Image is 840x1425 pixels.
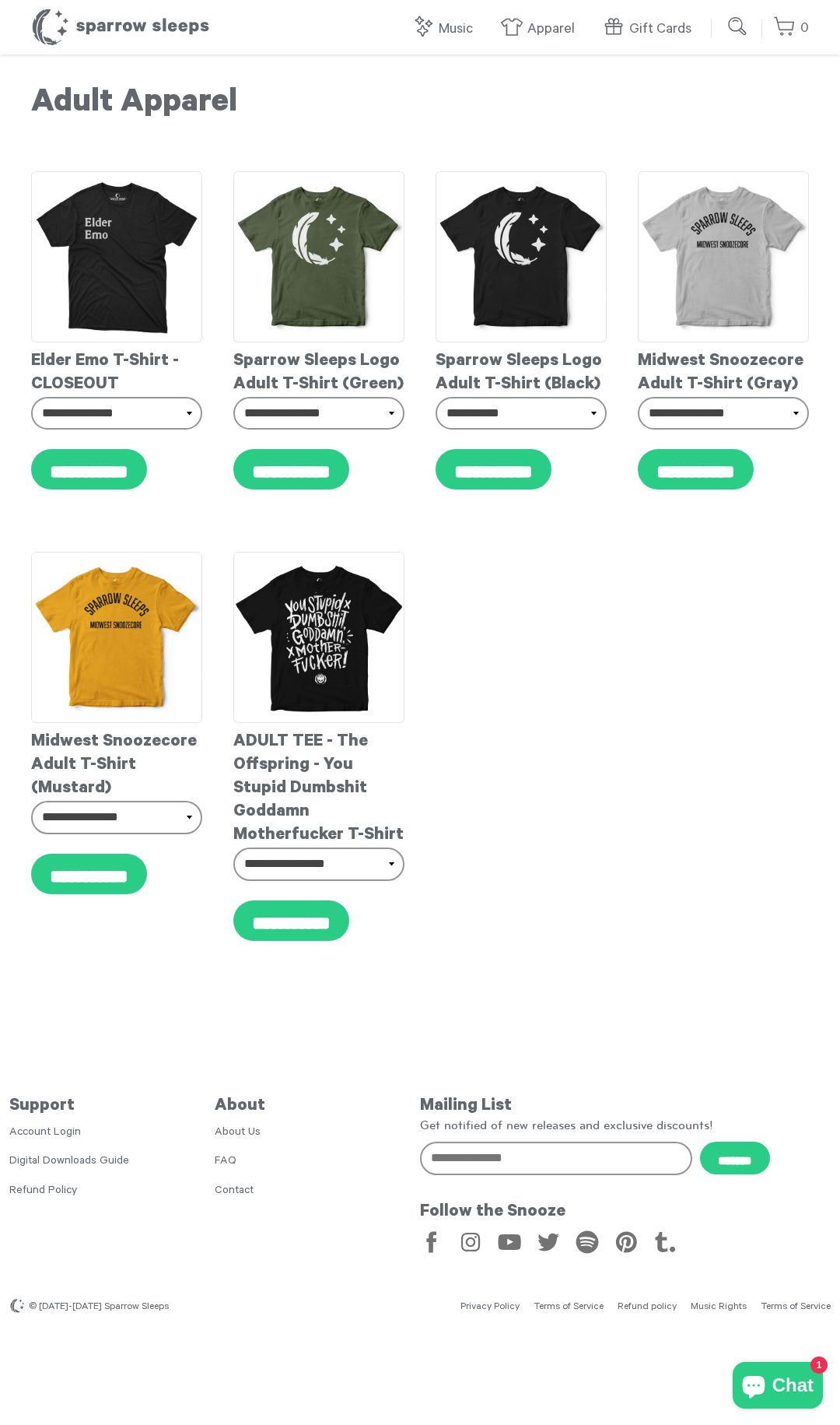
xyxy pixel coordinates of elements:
div: Elder Emo T-Shirt - CLOSEOUT [31,342,202,397]
a: Music Rights [691,1302,747,1313]
h5: About [215,1097,420,1117]
a: Terms of Service [534,1302,604,1313]
h5: Support [9,1097,215,1117]
div: ADULT TEE - The Offspring - You Stupid Dumbshit Goddamn Motherfucker T-Shirt [233,723,404,848]
img: SparrowSleeps-midwestsnoozecore-athleticgray-mockup_grande.png [638,171,809,342]
a: YouTube [498,1230,521,1254]
a: Account Login [9,1127,81,1139]
a: FAQ [215,1156,236,1168]
a: Refund policy [618,1302,677,1313]
p: Get notified of new releases and exclusive discounts! [420,1117,831,1134]
img: SparrowSleeps-logotee-black-mockup_grande.png [436,171,607,342]
div: Sparrow Sleeps Logo Adult T-Shirt (Black) [436,342,607,397]
a: Instagram [459,1230,482,1254]
div: Midwest Snoozecore Adult T-Shirt (Gray) [638,342,809,397]
img: ElderEmoAdultT-Shirt_grande.jpg [31,171,202,342]
a: 0 [773,12,809,45]
a: Apparel [500,12,583,46]
a: Spotify [576,1230,599,1254]
a: About Us [215,1127,261,1139]
a: Tumblr [653,1230,677,1254]
a: Contact [215,1185,254,1198]
div: Sparrow Sleeps Logo Adult T-Shirt (Green) [233,342,404,397]
div: Midwest Snoozecore Adult T-Shirt (Mustard) [31,723,202,801]
a: Terms of Service [761,1302,831,1313]
input: Submit [723,11,754,42]
img: SparrowSleeps-logotee-armygreen-mockup_grande.png [233,171,404,342]
h5: Follow the Snooze [420,1202,831,1223]
a: Digital Downloads Guide [9,1156,129,1168]
img: SparrowSleeps-midwestsnoozecore-mustard-mockup_grande.png [31,552,202,723]
inbox-online-store-chat: Shopify online store chat [728,1362,828,1413]
h1: Sparrow Sleeps [31,8,210,47]
img: TheOffspring-YouStupid-AdultT-shirt_grande.jpg [233,552,404,723]
a: Pinterest [614,1230,638,1254]
span: © [DATE]-[DATE] Sparrow Sleeps [29,1302,169,1313]
h5: Mailing List [420,1097,831,1117]
a: Gift Cards [602,12,699,46]
a: Twitter [537,1230,560,1254]
a: Refund Policy [9,1185,77,1198]
a: Music [411,12,481,46]
a: Facebook [420,1230,443,1254]
h1: Adult Apparel [31,86,809,125]
a: Privacy Policy [460,1302,520,1313]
